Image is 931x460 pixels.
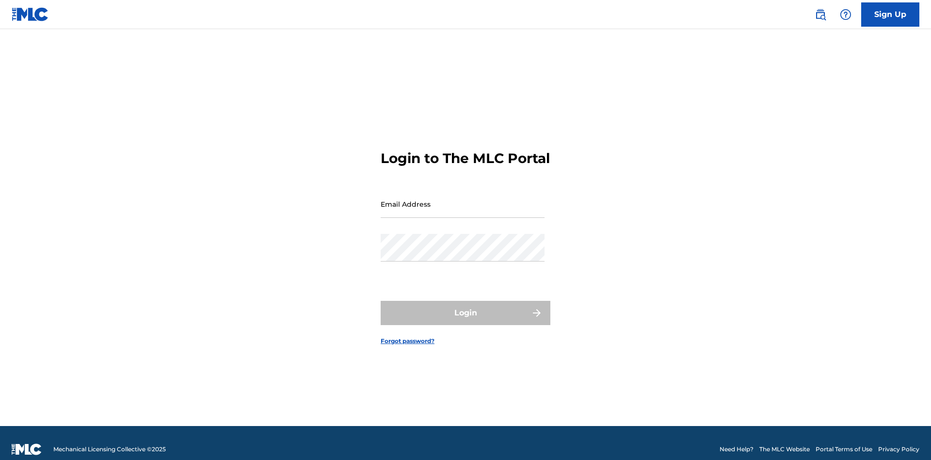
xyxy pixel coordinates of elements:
a: Forgot password? [381,337,434,345]
a: Portal Terms of Use [816,445,872,454]
img: search [815,9,826,20]
span: Mechanical Licensing Collective © 2025 [53,445,166,454]
img: help [840,9,851,20]
a: The MLC Website [759,445,810,454]
a: Sign Up [861,2,919,27]
img: logo [12,444,42,455]
h3: Login to The MLC Portal [381,150,550,167]
img: MLC Logo [12,7,49,21]
div: Help [836,5,855,24]
a: Privacy Policy [878,445,919,454]
a: Need Help? [720,445,754,454]
a: Public Search [811,5,830,24]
